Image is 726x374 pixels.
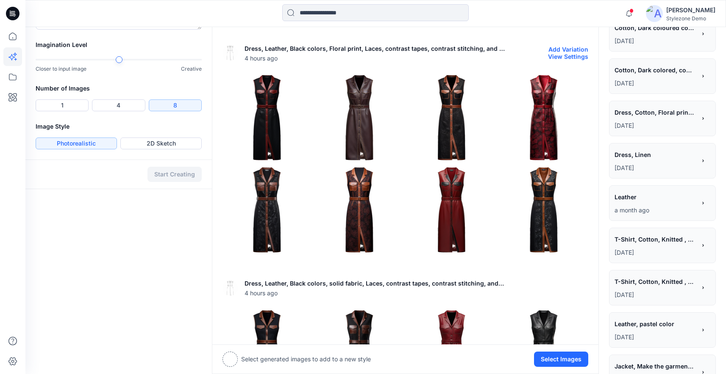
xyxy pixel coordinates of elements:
[615,247,696,258] p: June 19, 2025
[92,99,145,111] button: 4
[646,5,663,22] img: avatar
[534,352,588,367] button: Select Images
[615,205,696,215] p: July 19, 2025
[615,121,696,131] p: August 05, 2025
[36,121,202,132] h2: Image Style
[36,99,89,111] button: 1
[315,74,403,162] img: 1.png
[615,275,695,288] span: T-Shirt, Cotton, Knitted , Pastel colors
[615,191,695,203] span: Leather
[615,163,696,173] p: August 05, 2025
[223,74,311,162] img: 0.png
[223,166,311,254] img: 4.png
[120,137,202,149] button: 2D Sketch
[615,290,696,300] p: June 19, 2025
[615,22,695,34] span: Cotton, Dark coloured combo, knit, Body vest, and trunks, Jersey, Rib
[315,166,403,254] img: 5.png
[615,360,695,372] span: Jacket, Make the garment top of denim, and the rest with Leather
[241,354,371,364] p: Select generated images to add to a new style
[615,36,696,46] p: August 07, 2025
[149,99,202,111] button: 8
[245,278,505,289] p: Dress, Leather, Black colors, solid fabric, Laces, contrast tapes, contrast stitching, and a belt
[408,166,496,254] img: 6.png
[245,54,505,63] span: 4 hours ago
[500,74,588,162] img: 3.png
[36,40,202,50] h2: Imagination Level
[666,5,715,15] div: [PERSON_NAME]
[245,44,505,54] p: Dress, Leather, Black colors, Floral print, Laces, contrast tapes, contrast stitching, and a belt
[223,45,238,60] img: eyJhbGciOiJIUzI1NiIsImtpZCI6IjAiLCJ0eXAiOiJKV1QifQ.eyJkYXRhIjp7InR5cGUiOiJzdG9yYWdlIiwicGF0aCI6Im...
[615,318,695,330] span: Leather, pastel color
[666,15,715,22] div: Stylezone Demo
[548,46,588,53] button: Add Variation
[548,53,588,60] button: View Settings
[615,106,695,118] span: Dress, Cotton, Floral printed
[615,233,695,245] span: T-Shirt, Cotton, Knitted , Pastel colors
[181,65,202,73] p: Creative
[500,166,588,254] img: 7.png
[615,148,695,161] span: Dress, Linen
[245,289,505,297] span: 4 hours ago
[36,83,202,93] h2: Number of Images
[408,74,496,162] img: 2.png
[615,64,695,76] span: Cotton, Dark colored, combination, knit, Body vest, and trunks
[223,280,238,296] img: eyJhbGciOiJIUzI1NiIsImtpZCI6IjAiLCJ0eXAiOiJKV1QifQ.eyJkYXRhIjp7InR5cGUiOiJzdG9yYWdlIiwicGF0aCI6Im...
[36,137,117,149] button: Photorealistic
[615,78,696,88] p: August 07, 2025
[36,65,86,73] p: Closer to input image
[615,332,696,342] p: June 18, 2025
